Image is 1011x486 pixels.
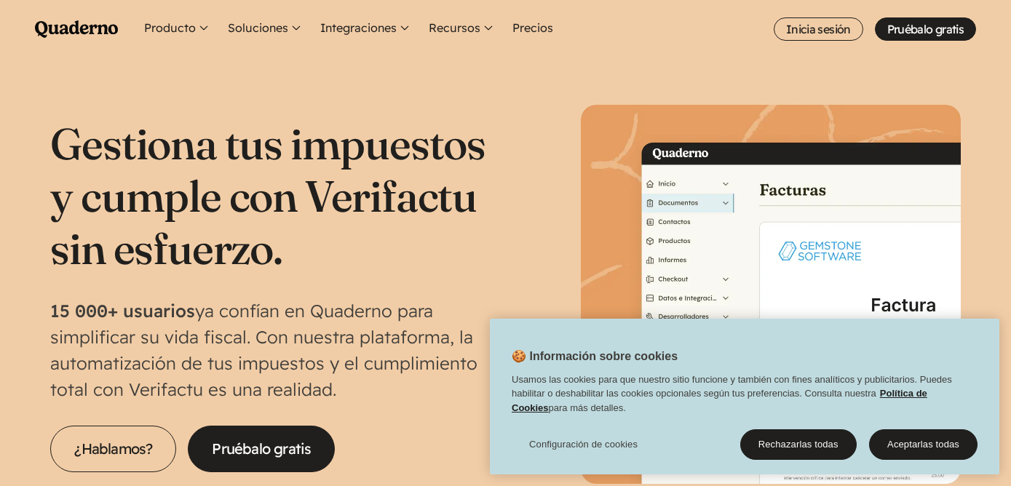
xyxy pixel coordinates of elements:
[490,319,999,474] div: Cookie banner
[50,298,505,402] p: ya confían en Quaderno para simplificar su vida fiscal. Con nuestra plataforma, la automatización...
[512,388,927,413] a: Política de Cookies
[490,348,678,373] h2: 🍪 Información sobre cookies
[50,426,176,472] a: ¿Hablamos?
[490,319,999,474] div: 🍪 Información sobre cookies
[875,17,976,41] a: Pruébalo gratis
[740,429,857,460] button: Rechazarlas todas
[869,429,978,460] button: Aceptarlas todas
[490,373,999,423] div: Usamos las cookies para que nuestro sitio funcione y también con fines analíticos y publicitarios...
[774,17,863,41] a: Inicia sesión
[512,429,655,458] button: Configuración de cookies
[50,300,195,322] strong: 15 000+ usuarios
[581,105,960,484] img: Interfaz de Quaderno mostrando la página Factura con el distintivo Verifactu
[188,426,335,472] a: Pruébalo gratis
[50,117,505,274] h1: Gestiona tus impuestos y cumple con Verifactu sin esfuerzo.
